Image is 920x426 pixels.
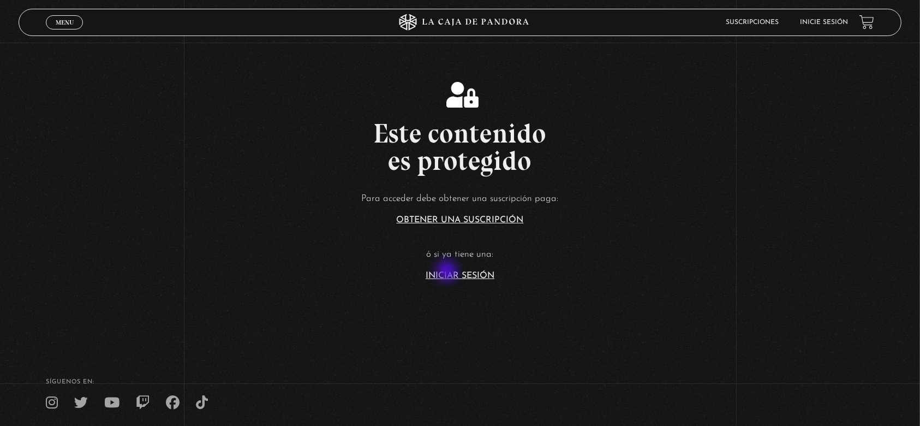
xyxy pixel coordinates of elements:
h4: SÍguenos en: [46,379,874,385]
span: Cerrar [52,28,77,35]
a: Suscripciones [726,19,779,26]
a: Inicie sesión [800,19,849,26]
a: Obtener una suscripción [397,216,524,224]
a: Iniciar Sesión [426,271,494,280]
span: Menu [56,19,74,26]
a: View your shopping cart [859,15,874,29]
